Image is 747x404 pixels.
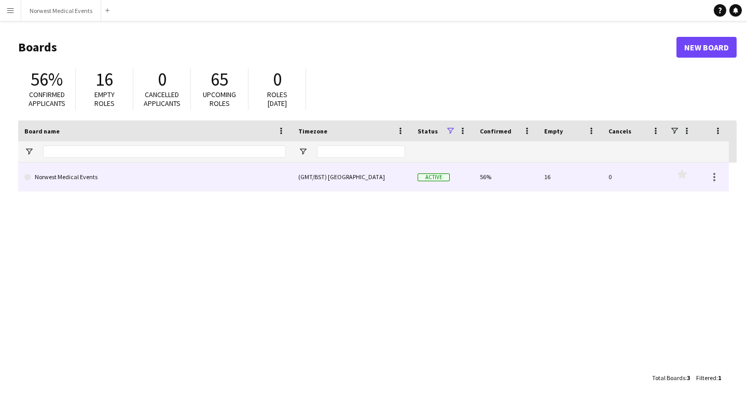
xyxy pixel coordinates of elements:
[94,90,115,108] span: Empty roles
[676,37,737,58] a: New Board
[24,163,286,192] a: Norwest Medical Events
[43,145,286,158] input: Board name Filter Input
[144,90,181,108] span: Cancelled applicants
[29,90,65,108] span: Confirmed applicants
[211,68,228,91] span: 65
[24,127,60,135] span: Board name
[21,1,101,21] button: Norwest Medical Events
[292,163,411,191] div: (GMT/BST) [GEOGRAPHIC_DATA]
[24,147,34,156] button: Open Filter Menu
[480,127,511,135] span: Confirmed
[18,39,676,55] h1: Boards
[203,90,236,108] span: Upcoming roles
[538,163,602,191] div: 16
[317,145,405,158] input: Timezone Filter Input
[95,68,113,91] span: 16
[298,147,308,156] button: Open Filter Menu
[273,68,282,91] span: 0
[418,127,438,135] span: Status
[418,173,450,181] span: Active
[31,68,63,91] span: 56%
[267,90,287,108] span: Roles [DATE]
[652,368,690,388] div: :
[687,374,690,382] span: 3
[608,127,631,135] span: Cancels
[158,68,167,91] span: 0
[602,163,667,191] div: 0
[474,163,538,191] div: 56%
[298,127,327,135] span: Timezone
[718,374,721,382] span: 1
[652,374,685,382] span: Total Boards
[696,368,721,388] div: :
[544,127,563,135] span: Empty
[696,374,716,382] span: Filtered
